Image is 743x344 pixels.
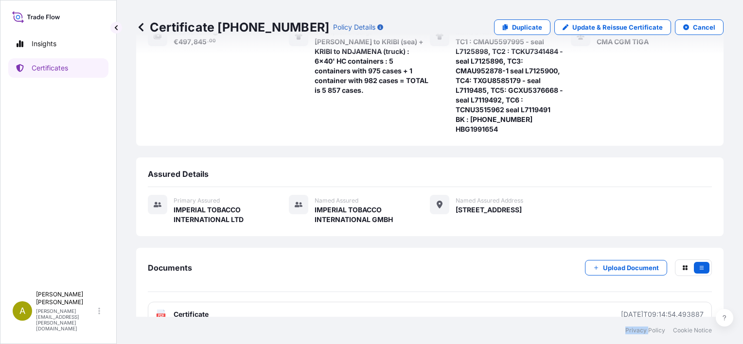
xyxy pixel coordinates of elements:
[585,260,667,275] button: Upload Document
[148,302,712,327] a: PDFCertificate[DATE]T09:14:54.493887
[512,22,542,32] p: Duplicate
[456,37,571,134] span: TC1 : CMAU5597995 - seal L7125898, TC2 : TCKU7341484 - seal L7125896, TC3: CMAU952878-1 seal L712...
[554,19,671,35] a: Update & Reissue Certificate
[148,169,209,179] span: Assured Details
[693,22,715,32] p: Cancel
[621,310,704,319] div: [DATE]T09:14:54.493887
[8,34,108,53] a: Insights
[675,19,724,35] button: Cancel
[32,63,68,73] p: Certificates
[148,263,192,273] span: Documents
[36,291,96,306] p: [PERSON_NAME] [PERSON_NAME]
[32,39,56,49] p: Insights
[315,37,430,95] span: [PERSON_NAME] to KRIBI (sea) + KRIBI to NDJAMENA (truck) : 6x40' HC containers : 5 containers wit...
[625,327,665,334] a: Privacy Policy
[8,58,108,78] a: Certificates
[315,197,358,205] span: Named Assured
[494,19,550,35] a: Duplicate
[174,205,289,224] span: IMPERIAL TOBACCO INTERNATIONAL LTD
[572,22,663,32] p: Update & Reissue Certificate
[19,306,25,316] span: A
[158,314,164,317] text: PDF
[603,263,659,273] p: Upload Document
[673,327,712,334] a: Cookie Notice
[174,310,209,319] span: Certificate
[333,22,375,32] p: Policy Details
[315,205,430,224] span: IMPERIAL TOBACCO INTERNATIONAL GMBH
[136,19,329,35] p: Certificate [PHONE_NUMBER]
[456,205,522,215] span: [STREET_ADDRESS]
[174,197,220,205] span: Primary assured
[36,308,96,331] p: [PERSON_NAME][EMAIL_ADDRESS][PERSON_NAME][DOMAIN_NAME]
[456,197,523,205] span: Named Assured Address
